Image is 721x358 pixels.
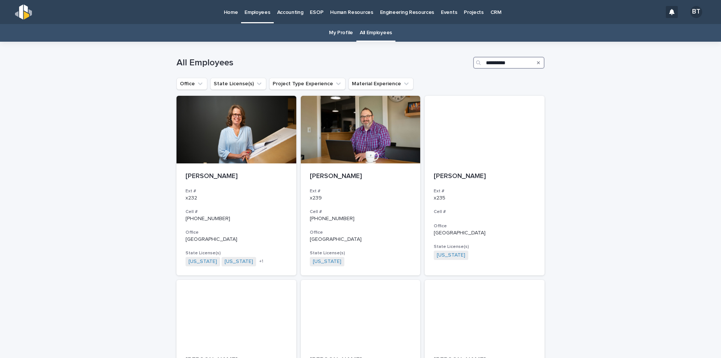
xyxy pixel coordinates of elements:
[186,236,287,243] p: [GEOGRAPHIC_DATA]
[313,258,341,265] a: [US_STATE]
[310,250,412,256] h3: State License(s)
[690,6,702,18] div: BT
[269,78,345,90] button: Project Type Experience
[186,172,287,181] p: [PERSON_NAME]
[176,57,470,68] h1: All Employees
[434,188,535,194] h3: Ext #
[186,188,287,194] h3: Ext #
[310,188,412,194] h3: Ext #
[15,5,32,20] img: s5b5MGTdWwFoU4EDV7nw
[437,252,465,258] a: [US_STATE]
[301,96,421,275] a: [PERSON_NAME]Ext #x239Cell #[PHONE_NUMBER]Office[GEOGRAPHIC_DATA]State License(s)[US_STATE]
[310,236,412,243] p: [GEOGRAPHIC_DATA]
[259,259,263,264] span: + 1
[176,78,207,90] button: Office
[434,172,535,181] p: [PERSON_NAME]
[189,258,217,265] a: [US_STATE]
[473,57,545,69] input: Search
[425,96,545,275] a: [PERSON_NAME]Ext #x235Cell #Office[GEOGRAPHIC_DATA]State License(s)[US_STATE]
[434,195,445,201] a: x235
[348,78,413,90] button: Material Experience
[310,216,354,221] a: [PHONE_NUMBER]
[186,230,287,236] h3: Office
[310,230,412,236] h3: Office
[310,195,322,201] a: x239
[310,209,412,215] h3: Cell #
[176,96,296,275] a: [PERSON_NAME]Ext #x232Cell #[PHONE_NUMBER]Office[GEOGRAPHIC_DATA]State License(s)[US_STATE] [US_S...
[434,230,535,236] p: [GEOGRAPHIC_DATA]
[360,24,392,42] a: All Employees
[310,172,412,181] p: [PERSON_NAME]
[186,250,287,256] h3: State License(s)
[434,244,535,250] h3: State License(s)
[186,209,287,215] h3: Cell #
[210,78,266,90] button: State License(s)
[434,209,535,215] h3: Cell #
[186,216,230,221] a: [PHONE_NUMBER]
[225,258,253,265] a: [US_STATE]
[329,24,353,42] a: My Profile
[186,195,197,201] a: x232
[434,223,535,229] h3: Office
